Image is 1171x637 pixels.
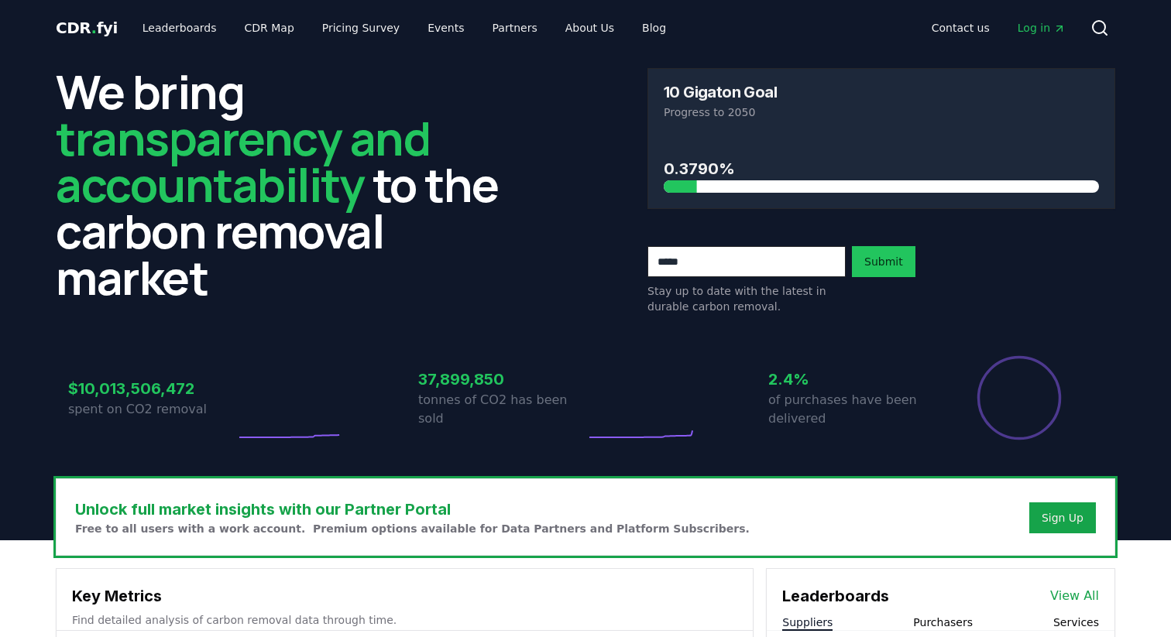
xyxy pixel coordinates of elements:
[852,246,915,277] button: Submit
[919,14,1078,42] nav: Main
[1050,587,1099,605] a: View All
[56,106,430,216] span: transparency and accountability
[1005,14,1078,42] a: Log in
[664,157,1099,180] h3: 0.3790%
[130,14,678,42] nav: Main
[647,283,846,314] p: Stay up to date with the latest in durable carbon removal.
[480,14,550,42] a: Partners
[664,84,777,100] h3: 10 Gigaton Goal
[919,14,1002,42] a: Contact us
[56,19,118,37] span: CDR fyi
[415,14,476,42] a: Events
[782,584,889,608] h3: Leaderboards
[1053,615,1099,630] button: Services
[232,14,307,42] a: CDR Map
[553,14,627,42] a: About Us
[75,521,750,536] p: Free to all users with a work account. Premium options available for Data Partners and Platform S...
[768,368,936,391] h3: 2.4%
[1018,20,1066,36] span: Log in
[768,391,936,428] p: of purchases have been delivered
[56,68,524,300] h2: We bring to the carbon removal market
[976,354,1063,441] div: Percentage of sales delivered
[130,14,229,42] a: Leaderboards
[418,391,585,428] p: tonnes of CO2 has been sold
[782,615,833,630] button: Suppliers
[1042,510,1083,526] a: Sign Up
[1029,502,1096,533] button: Sign Up
[913,615,973,630] button: Purchasers
[68,377,235,400] h3: $10,013,506,472
[664,104,1099,120] p: Progress to 2050
[91,19,97,37] span: .
[418,368,585,391] h3: 37,899,850
[75,498,750,521] h3: Unlock full market insights with our Partner Portal
[310,14,412,42] a: Pricing Survey
[630,14,678,42] a: Blog
[72,584,737,608] h3: Key Metrics
[56,17,118,39] a: CDR.fyi
[68,400,235,419] p: spent on CO2 removal
[72,612,737,628] p: Find detailed analysis of carbon removal data through time.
